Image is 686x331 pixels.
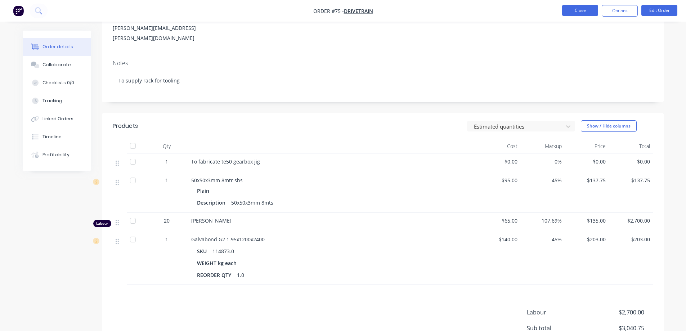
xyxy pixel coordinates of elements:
[191,217,232,224] span: [PERSON_NAME]
[113,3,211,43] div: [PERSON_NAME]0419 042 394[PERSON_NAME][EMAIL_ADDRESS][PERSON_NAME][DOMAIN_NAME]
[641,5,677,16] button: Edit Order
[611,158,650,165] span: $0.00
[228,197,276,208] div: 50x50x3mm 8mts
[197,185,212,196] div: Plain
[611,217,650,224] span: $2,700.00
[344,8,373,14] a: drivetrain
[23,128,91,146] button: Timeline
[609,139,653,153] div: Total
[479,158,518,165] span: $0.00
[165,236,168,243] span: 1
[523,158,562,165] span: 0%
[527,308,591,317] span: Labour
[479,176,518,184] span: $95.00
[23,92,91,110] button: Tracking
[476,139,521,153] div: Cost
[191,158,260,165] span: To fabricate te50 gearbox jig
[602,5,638,17] button: Options
[113,60,653,67] div: Notes
[611,176,650,184] span: $137.75
[191,177,243,184] span: 50x50x3mm 8mtr shs
[42,98,62,104] div: Tracking
[42,116,73,122] div: Linked Orders
[113,23,211,43] div: [PERSON_NAME][EMAIL_ADDRESS][PERSON_NAME][DOMAIN_NAME]
[568,158,606,165] span: $0.00
[165,176,168,184] span: 1
[479,217,518,224] span: $65.00
[520,139,565,153] div: Markup
[23,74,91,92] button: Checklists 0/0
[197,270,234,280] div: REORDER QTY
[42,62,71,68] div: Collaborate
[23,146,91,164] button: Profitability
[568,217,606,224] span: $135.00
[197,197,228,208] div: Description
[145,139,188,153] div: Qty
[23,56,91,74] button: Collaborate
[93,220,111,227] div: Labour
[234,270,247,280] div: 1.0
[568,176,606,184] span: $137.75
[13,5,24,16] img: Factory
[197,246,210,256] div: SKU
[23,38,91,56] button: Order details
[479,236,518,243] span: $140.00
[113,70,653,91] div: To supply rack for tooling
[23,110,91,128] button: Linked Orders
[42,44,73,50] div: Order details
[591,308,644,317] span: $2,700.00
[523,236,562,243] span: 45%
[523,217,562,224] span: 107.69%
[313,8,344,14] span: Order #75 -
[523,176,562,184] span: 45%
[565,139,609,153] div: Price
[164,217,170,224] span: 20
[611,236,650,243] span: $203.00
[42,152,70,158] div: Profitability
[165,158,168,165] span: 1
[568,236,606,243] span: $203.00
[191,236,265,243] span: Galvabond G2 1.95x1200x2400
[210,246,237,256] div: 114873.0
[42,80,74,86] div: Checklists 0/0
[562,5,598,16] button: Close
[581,120,637,132] button: Show / Hide columns
[197,258,239,268] div: WEIGHT kg each
[113,122,138,130] div: Products
[42,134,62,140] div: Timeline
